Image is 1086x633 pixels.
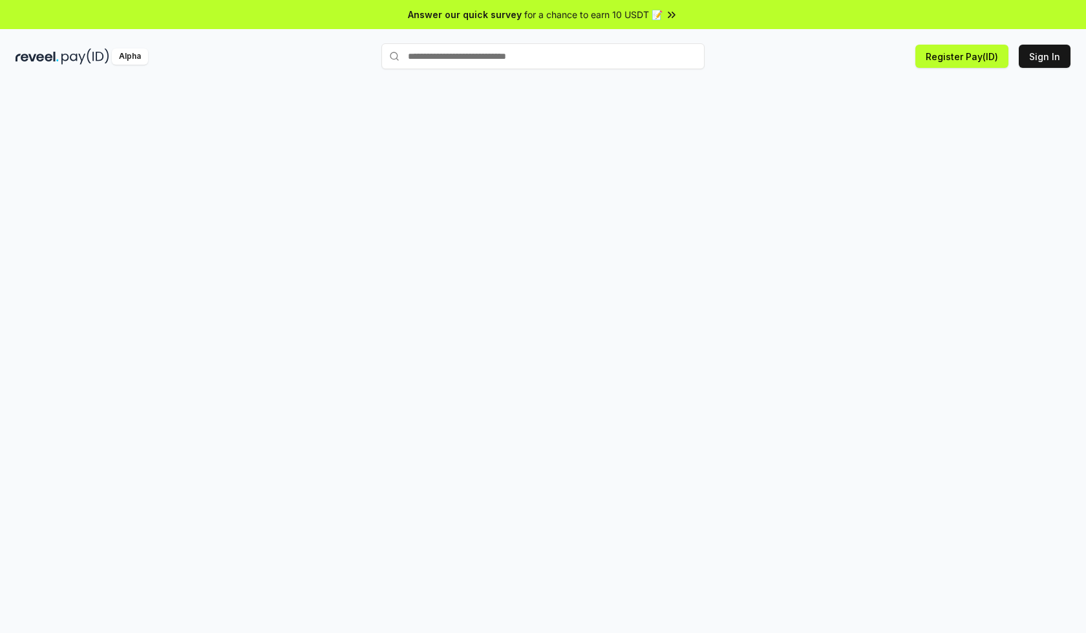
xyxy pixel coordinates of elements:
[915,45,1008,68] button: Register Pay(ID)
[16,48,59,65] img: reveel_dark
[524,8,663,21] span: for a chance to earn 10 USDT 📝
[112,48,148,65] div: Alpha
[61,48,109,65] img: pay_id
[1019,45,1070,68] button: Sign In
[408,8,522,21] span: Answer our quick survey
